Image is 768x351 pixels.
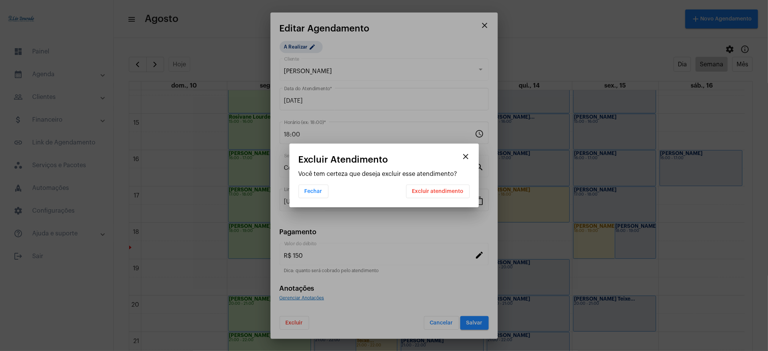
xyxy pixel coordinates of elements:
span: Fechar [305,189,322,194]
span: Excluir Atendimento [299,155,388,165]
button: Fechar [299,185,328,198]
span: Excluir atendimento [412,189,464,194]
button: Excluir atendimento [406,185,470,198]
mat-icon: close [461,152,471,161]
p: Você tem certeza que deseja excluir esse atendimento? [299,171,470,177]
